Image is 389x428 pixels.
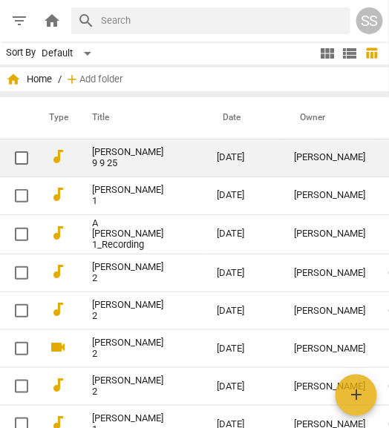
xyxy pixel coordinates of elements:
[92,185,163,207] a: [PERSON_NAME] 1
[92,218,163,251] a: A [PERSON_NAME] 1_Recording
[49,148,67,165] span: audiotrack
[49,376,67,394] span: audiotrack
[49,185,67,203] span: audiotrack
[294,190,365,201] div: [PERSON_NAME]
[10,12,28,30] span: filter_list
[205,214,282,254] td: [DATE]
[205,254,282,292] td: [DATE]
[205,330,282,368] td: [DATE]
[6,72,21,87] span: home
[6,72,52,87] span: Home
[92,262,163,284] a: [PERSON_NAME] 2
[42,42,97,65] div: Default
[294,268,365,279] div: [PERSON_NAME]
[361,42,383,65] button: Table view
[92,338,163,360] a: [PERSON_NAME] 2
[205,292,282,330] td: [DATE]
[294,343,365,355] div: [PERSON_NAME]
[356,7,383,34] button: SS
[58,74,62,85] span: /
[49,300,67,318] span: audiotrack
[205,97,282,139] th: Date
[205,368,282,406] td: [DATE]
[49,224,67,242] span: audiotrack
[74,97,205,139] th: Title
[37,97,74,139] th: Type
[294,152,365,163] div: [PERSON_NAME]
[65,72,79,87] span: add
[92,375,163,398] a: [PERSON_NAME] 2
[77,12,95,30] span: search
[339,42,361,65] button: List view
[316,42,339,65] button: Tile view
[92,300,163,322] a: [PERSON_NAME] 2
[6,47,36,59] div: Sort By
[101,9,344,33] input: Search
[336,375,377,416] button: Add recording
[294,228,365,240] div: [PERSON_NAME]
[43,12,61,30] span: home
[282,97,377,139] th: Owner
[92,147,163,169] a: [PERSON_NAME] 9 9 25
[49,338,67,356] span: videocam
[205,177,282,214] td: [DATE]
[79,74,122,85] span: Add folder
[294,306,365,317] div: [PERSON_NAME]
[294,381,365,392] div: [PERSON_NAME]
[341,45,359,62] span: view_list
[205,139,282,177] td: [DATE]
[347,386,365,404] span: add
[318,45,336,62] span: view_module
[49,263,67,280] span: audiotrack
[365,46,379,60] span: table_chart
